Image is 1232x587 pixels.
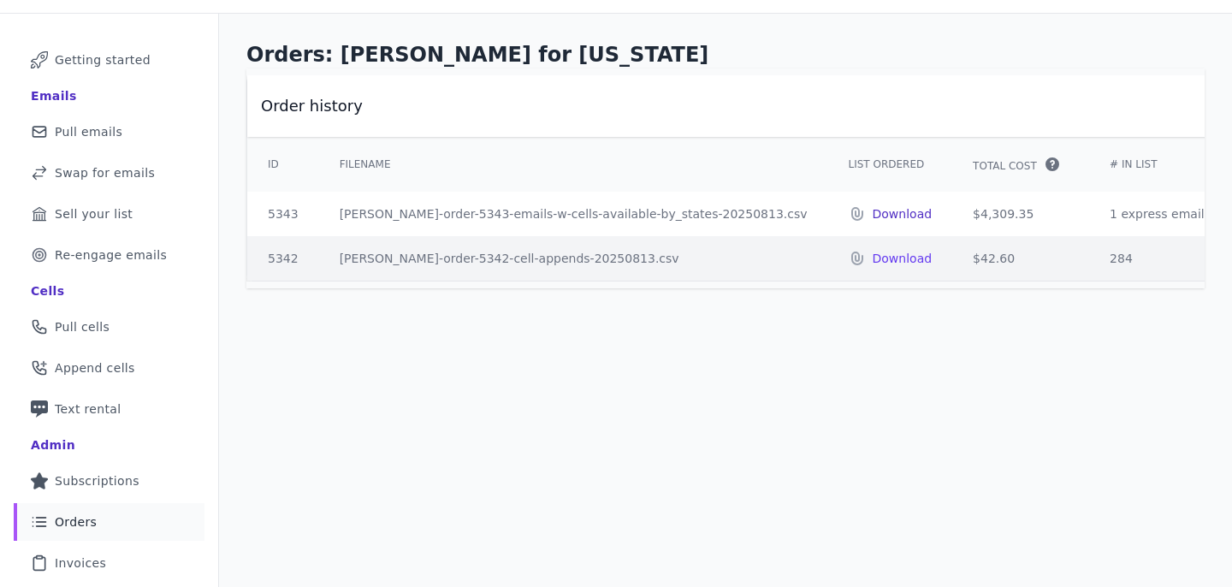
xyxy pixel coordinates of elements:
[55,164,155,181] span: Swap for emails
[14,462,204,500] a: Subscriptions
[55,359,135,377] span: Append cells
[14,236,204,274] a: Re-engage emails
[55,554,106,572] span: Invoices
[319,192,828,236] td: [PERSON_NAME]-order-5343-emails-w-cells-available-by_states-20250813.csv
[952,192,1089,236] td: $4,309.35
[14,503,204,541] a: Orders
[247,192,319,236] td: 5343
[246,41,1205,68] h1: Orders: [PERSON_NAME] for [US_STATE]
[14,113,204,151] a: Pull emails
[14,41,204,79] a: Getting started
[247,236,319,281] td: 5342
[952,236,1089,281] td: $42.60
[14,195,204,233] a: Sell your list
[319,236,828,281] td: [PERSON_NAME]-order-5342-cell-appends-20250813.csv
[873,250,933,267] a: Download
[14,349,204,387] a: Append cells
[873,205,933,222] a: Download
[55,513,97,531] span: Orders
[31,282,64,299] div: Cells
[31,87,77,104] div: Emails
[828,137,953,192] th: List Ordered
[319,137,828,192] th: Filename
[14,544,204,582] a: Invoices
[14,308,204,346] a: Pull cells
[31,436,75,454] div: Admin
[14,154,204,192] a: Swap for emails
[55,205,133,222] span: Sell your list
[55,246,167,264] span: Re-engage emails
[973,159,1037,173] span: Total Cost
[247,137,319,192] th: ID
[55,472,139,489] span: Subscriptions
[55,51,151,68] span: Getting started
[14,390,204,428] a: Text rental
[55,123,122,140] span: Pull emails
[55,318,110,335] span: Pull cells
[55,400,121,418] span: Text rental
